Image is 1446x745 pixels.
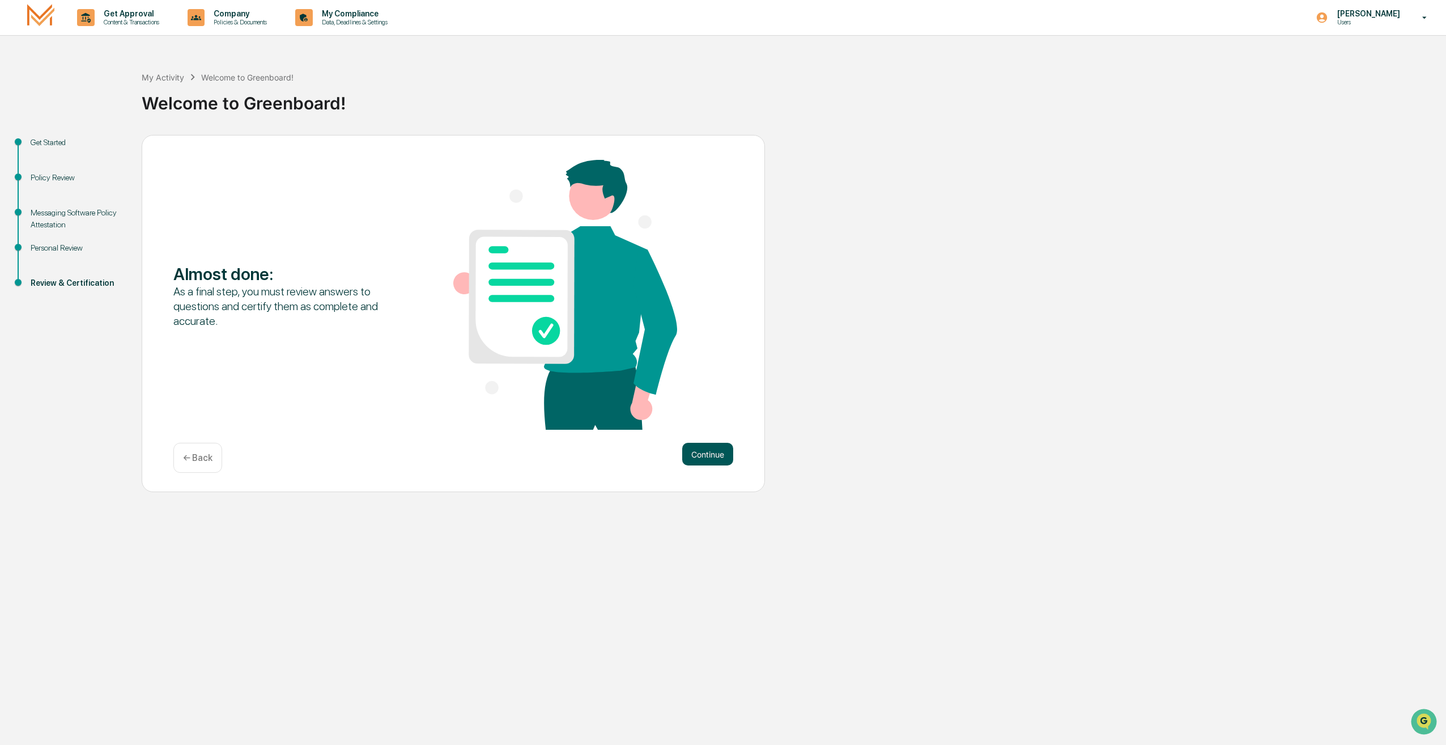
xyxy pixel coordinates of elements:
p: Content & Transactions [95,18,165,26]
div: 🗄️ [82,144,91,153]
div: 🖐️ [11,144,20,153]
span: Preclearance [23,143,73,154]
div: We're available if you need us! [39,98,143,107]
div: As a final step, you must review answers to questions and certify them as complete and accurate. [173,284,397,328]
p: Get Approval [95,9,165,18]
a: 🗄️Attestations [78,138,145,159]
img: 1746055101610-c473b297-6a78-478c-a979-82029cc54cd1 [11,87,32,107]
div: Policy Review [31,172,124,184]
div: Get Started [31,137,124,149]
p: My Compliance [313,9,393,18]
div: Review & Certification [31,277,124,289]
div: Personal Review [31,242,124,254]
p: Users [1328,18,1406,26]
p: How can we help? [11,24,206,42]
button: Start new chat [193,90,206,104]
a: 🖐️Preclearance [7,138,78,159]
span: Attestations [93,143,141,154]
img: Almost done [453,160,677,430]
p: [PERSON_NAME] [1328,9,1406,18]
iframe: Open customer support [1410,708,1440,738]
div: My Activity [142,73,184,82]
p: Policies & Documents [205,18,273,26]
span: Pylon [113,192,137,201]
span: Data Lookup [23,164,71,176]
a: 🔎Data Lookup [7,160,76,180]
button: Continue [682,443,733,465]
div: 🔎 [11,166,20,175]
a: Powered byPylon [80,192,137,201]
div: Welcome to Greenboard! [201,73,294,82]
div: Welcome to Greenboard! [142,84,1440,113]
div: Almost done : [173,264,397,284]
img: logo [27,4,54,31]
p: Company [205,9,273,18]
div: Start new chat [39,87,186,98]
p: Data, Deadlines & Settings [313,18,393,26]
div: Messaging Software Policy Attestation [31,207,124,231]
p: ← Back [183,452,212,463]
